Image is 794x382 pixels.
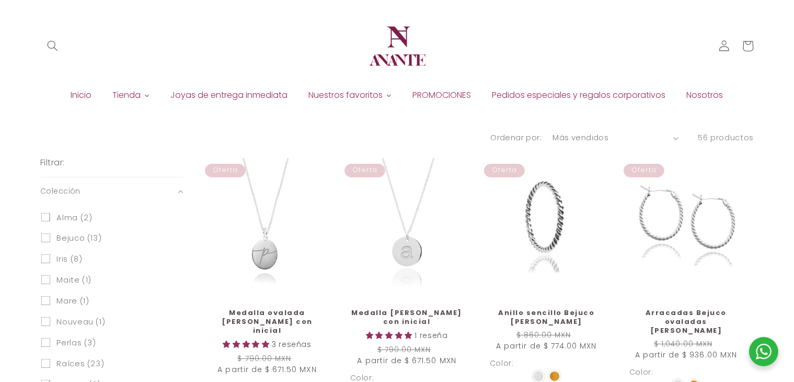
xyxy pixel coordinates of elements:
[211,309,324,335] a: Medalla ovalada [PERSON_NAME] con inicial
[492,89,666,101] span: Pedidos especiales y regalos corporativos
[402,87,482,103] a: PROMOCIONES
[40,177,183,205] summary: Colección (0 seleccionado)
[71,89,92,101] span: Inicio
[698,132,754,143] span: 56 productos
[413,89,471,101] span: PROMOCIONES
[298,87,402,103] a: Nuestros favoritos
[171,89,288,101] span: Joyas de entrega inmediata
[362,10,433,82] a: Anante Joyería | Diseño en plata y oro
[490,309,603,327] a: Anillo sencillo Bejuco [PERSON_NAME]
[40,34,64,58] summary: Búsqueda
[61,87,102,103] a: Inicio
[366,15,429,77] img: Anante Joyería | Diseño en plata y oro
[309,89,383,101] span: Nuestros favoritos
[56,275,91,285] span: Maite (1)
[56,338,96,348] span: Perlas (3)
[56,317,105,327] span: Nouveau (1)
[56,359,104,369] span: Raíces (23)
[629,309,743,335] a: Arracadas Bejuco ovaladas [PERSON_NAME]
[160,87,298,103] a: Joyas de entrega inmediata
[56,233,101,243] span: Bejuco (13)
[482,87,676,103] a: Pedidos especiales y regalos corporativos
[350,309,464,327] a: Medalla [PERSON_NAME] con inicial
[40,186,80,197] span: Colección
[687,89,723,101] span: Nosotros
[113,89,141,101] span: Tienda
[56,296,89,306] span: Mare (1)
[40,156,64,168] h2: Filtrar:
[56,213,92,223] span: Alma (2)
[490,132,542,143] label: Ordenar por:
[102,87,160,103] a: Tienda
[56,254,82,264] span: Iris (8)
[676,87,734,103] a: Nosotros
